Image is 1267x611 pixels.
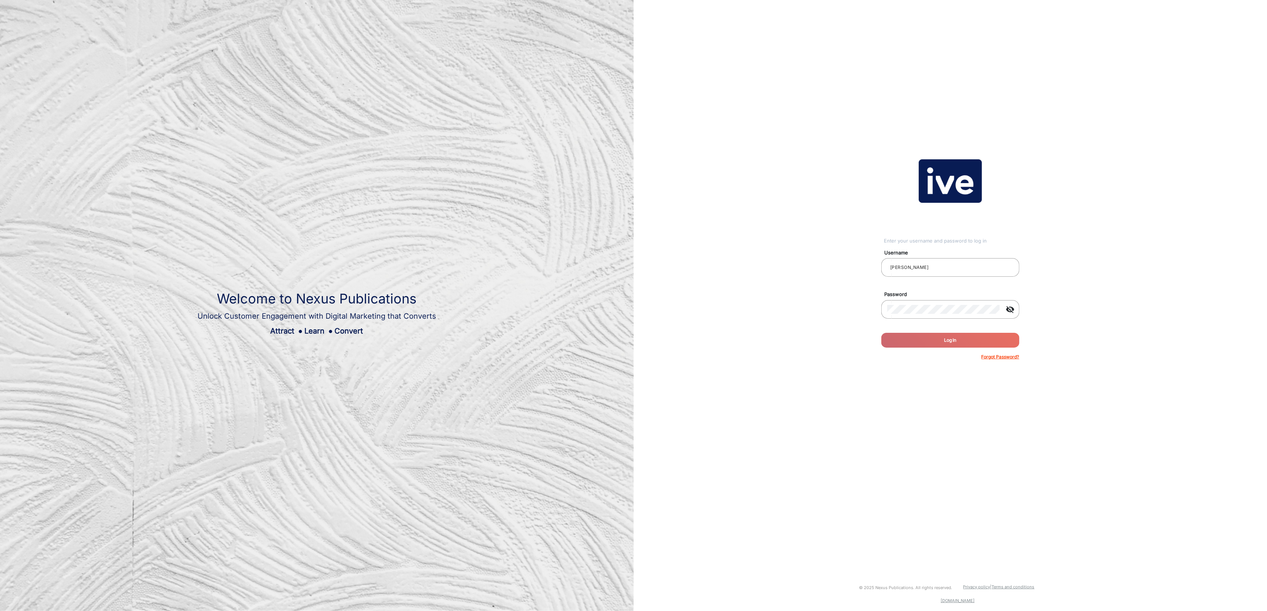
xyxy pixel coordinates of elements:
div: Enter your username and password to log in [884,237,1019,245]
a: Privacy policy [963,584,990,589]
h1: Welcome to Nexus Publications [197,291,436,307]
button: Log In [881,333,1019,348]
a: [DOMAIN_NAME] [941,598,974,603]
span: ● [298,326,303,335]
img: vmg-logo [919,159,982,203]
div: Unlock Customer Engagement with Digital Marketing that Converts [197,311,436,322]
div: Attract Learn Convert [197,325,436,337]
mat-label: Username [879,249,1028,257]
mat-icon: visibility_off [1002,305,1019,314]
small: © 2025 Nexus Publications. All rights reserved. [859,585,952,590]
mat-label: Password [879,291,1028,298]
input: Your username [887,263,1013,272]
a: Terms and conditions [992,584,1035,589]
a: | [990,584,992,589]
span: ● [328,326,333,335]
p: Forgot Password? [982,354,1019,360]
